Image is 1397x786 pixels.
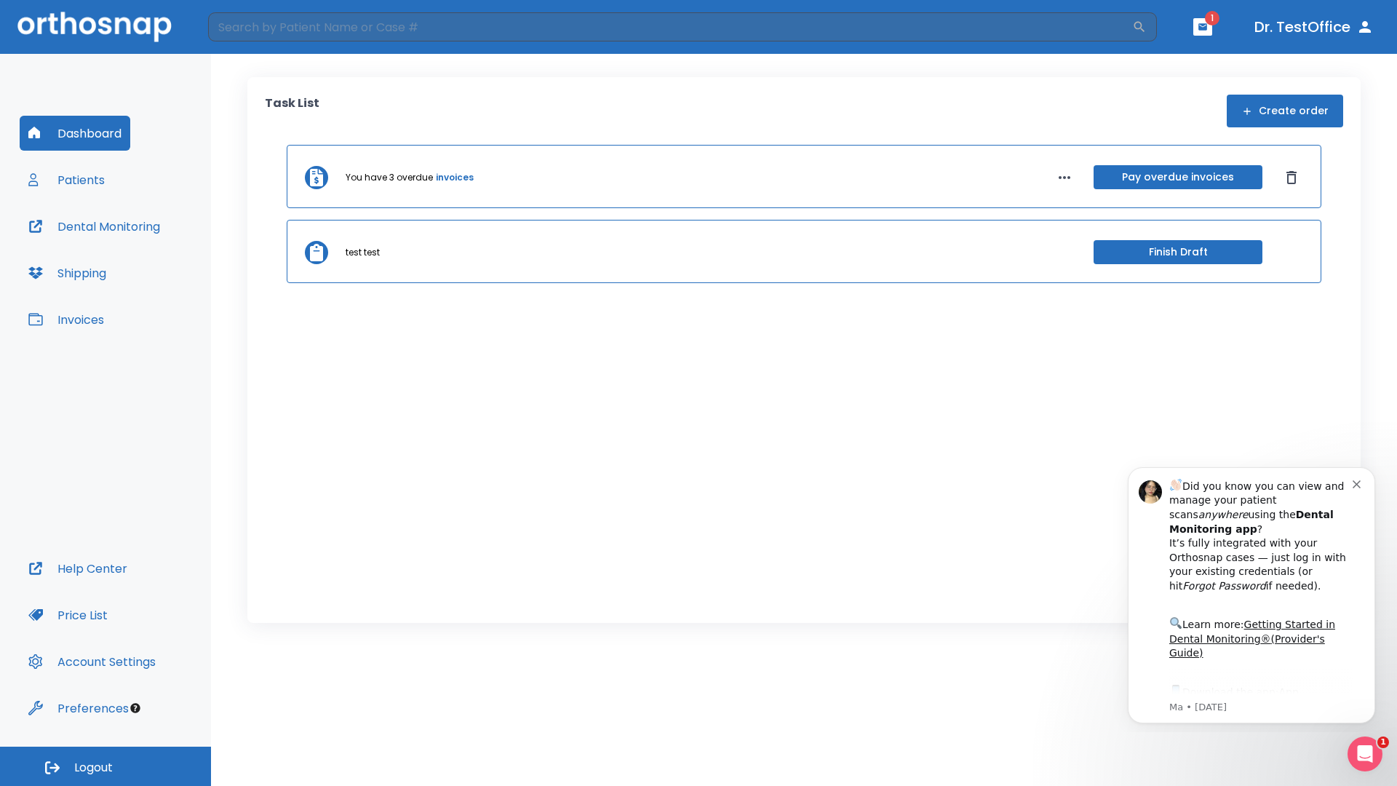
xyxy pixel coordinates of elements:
[20,302,113,337] button: Invoices
[1094,165,1262,189] button: Pay overdue invoices
[20,644,164,679] button: Account Settings
[20,255,115,290] button: Shipping
[1106,454,1397,732] iframe: Intercom notifications message
[20,209,169,244] button: Dental Monitoring
[63,229,247,303] div: Download the app: | ​ Let us know if you need help getting started!
[20,116,130,151] button: Dashboard
[1280,166,1303,189] button: Dismiss
[129,702,142,715] div: Tooltip anchor
[247,23,258,34] button: Dismiss notification
[1205,11,1219,25] span: 1
[20,691,138,726] button: Preferences
[20,551,136,586] button: Help Center
[1348,737,1382,771] iframe: Intercom live chat
[17,12,172,41] img: Orthosnap
[436,171,474,184] a: invoices
[63,232,193,258] a: App Store
[346,171,433,184] p: You have 3 overdue
[20,598,116,632] button: Price List
[74,760,113,776] span: Logout
[265,95,319,127] p: Task List
[63,247,247,260] p: Message from Ma, sent 8w ago
[346,246,380,259] p: test test
[20,162,114,197] button: Patients
[208,12,1132,41] input: Search by Patient Name or Case #
[1249,14,1380,40] button: Dr. TestOffice
[1227,95,1343,127] button: Create order
[1094,240,1262,264] button: Finish Draft
[1377,737,1389,748] span: 1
